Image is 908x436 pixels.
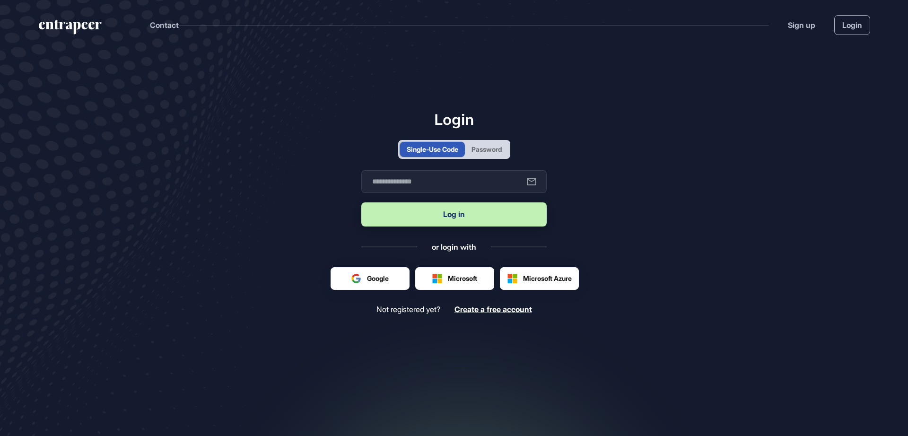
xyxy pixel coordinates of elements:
[834,15,870,35] a: Login
[788,19,815,31] a: Sign up
[361,110,547,128] h1: Login
[376,305,440,314] span: Not registered yet?
[454,305,532,314] a: Create a free account
[38,20,103,38] a: entrapeer-logo
[432,242,476,252] div: or login with
[471,144,502,154] div: Password
[150,19,179,31] button: Contact
[361,202,547,227] button: Log in
[407,144,458,154] div: Single-Use Code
